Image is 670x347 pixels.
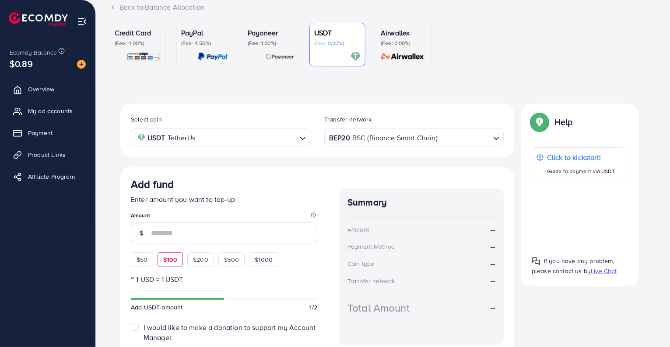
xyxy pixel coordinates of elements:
[28,128,53,137] span: Payment
[163,255,177,264] span: $100
[7,168,89,185] a: Affiliate Program
[181,28,228,38] p: PayPal
[137,255,147,264] span: $50
[324,115,372,124] label: Transfer network
[168,132,195,144] span: TetherUs
[633,308,663,340] iframe: Chat
[255,255,273,264] span: $1000
[347,259,374,268] div: Coin type
[131,194,317,205] p: Enter amount you want to top-up
[147,132,165,144] strong: USDT
[324,128,504,146] div: Search for option
[265,52,294,62] img: card
[224,255,239,264] span: $500
[131,115,162,124] label: Select coin
[591,267,617,275] span: Live Chat
[347,197,495,208] h4: Summary
[7,146,89,163] a: Product Links
[314,28,361,38] p: USDT
[491,303,495,313] strong: --
[131,178,174,191] h3: Add fund
[381,28,427,38] p: Airwallex
[378,52,427,62] img: card
[347,242,395,251] div: Payment Method
[314,40,361,47] p: (Fee: 0.00%)
[310,303,317,312] span: 1/2
[329,132,350,144] strong: BEP20
[115,40,161,47] p: (Fee: 4.00%)
[10,48,57,57] span: Ecomdy Balance
[532,257,540,266] img: Popup guide
[532,257,614,275] span: If you have any problem, please contact us by
[198,131,296,144] input: Search for option
[554,117,573,127] p: Help
[77,60,86,69] img: image
[7,102,89,120] a: My ad accounts
[131,274,317,285] p: ~ 1 USD = 1 USDT
[110,2,656,12] div: Back to Balance Allocation
[193,255,208,264] span: $200
[347,300,410,316] div: Total Amount
[532,114,547,130] img: Popup guide
[438,131,490,144] input: Search for option
[491,276,495,285] strong: --
[9,12,68,26] img: logo
[126,52,161,62] img: card
[347,225,369,234] div: Amount
[198,52,228,62] img: card
[7,80,89,98] a: Overview
[547,152,615,163] p: Click to kickstart!
[28,150,66,159] span: Product Links
[351,52,361,62] img: card
[28,172,75,181] span: Affiliate Program
[547,166,615,177] p: Guide to payment via USDT
[28,85,54,94] span: Overview
[77,17,87,27] img: menu
[347,277,395,285] div: Transfer network
[131,128,310,146] div: Search for option
[115,28,161,38] p: Credit Card
[248,40,294,47] p: (Fee: 1.00%)
[7,124,89,142] a: Payment
[131,212,317,222] legend: Amount
[381,40,427,47] p: (Fee: 0.00%)
[181,40,228,47] p: (Fee: 4.50%)
[491,225,495,235] strong: --
[248,28,294,38] p: Payoneer
[10,57,33,70] span: $0.89
[491,259,495,269] strong: --
[491,242,495,252] strong: --
[28,107,73,115] span: My ad accounts
[137,134,145,142] img: coin
[352,132,438,144] span: BSC (Binance Smart Chain)
[131,303,182,312] span: Add USDT amount
[144,323,316,342] span: I would like to make a donation to support my Account Manager.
